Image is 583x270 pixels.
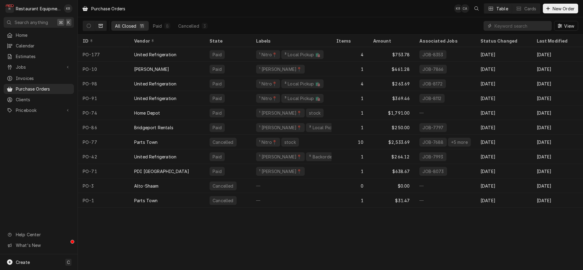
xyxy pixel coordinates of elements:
div: ³ Local Pickup 🛍️ [284,95,321,102]
button: Open search [472,4,481,13]
div: $263.69 [368,76,415,91]
div: PO-91 [78,91,129,106]
div: 1 [331,91,368,106]
div: Kelli Robinette's Avatar [454,4,463,13]
span: ⌘ [59,19,63,26]
div: State [210,38,246,44]
div: ¹ [PERSON_NAME]📍 [259,110,303,116]
div: ¹ [PERSON_NAME]📍 [259,168,303,175]
div: [DATE] [476,76,532,91]
div: PO-98 [78,76,129,91]
div: Restaurant Equipment Diagnostics [16,5,61,12]
a: Go to Help Center [4,230,74,240]
div: JOB-7993 [422,154,444,160]
div: 4 [331,47,368,62]
div: $638.67 [368,164,415,178]
div: PO-10 [78,62,129,76]
div: Alto-Shaam [134,183,159,189]
a: Go to Jobs [4,62,74,72]
div: [PERSON_NAME] [134,66,169,72]
div: Home Depot [134,110,160,116]
div: [DATE] [476,106,532,120]
div: JOB-8073 [422,168,444,175]
div: ¹ [PERSON_NAME]📍 [259,154,303,160]
div: ¹ [PERSON_NAME]📍 [259,124,303,131]
a: Purchase Orders [4,84,74,94]
a: Clients [4,95,74,105]
span: Home [16,32,71,38]
div: $250.00 [368,120,415,135]
div: Bridgeport Rentals [134,124,173,131]
div: [DATE] [476,178,532,193]
div: ³ Local Pickup 🛍️ [284,51,321,58]
div: ¹ Nitro📍 [259,95,278,102]
div: 1 [331,62,368,76]
div: — [415,178,476,193]
button: View [554,21,578,31]
div: United Refrigeration [134,95,176,102]
span: Jobs [16,64,62,70]
div: Paid [153,23,162,29]
span: C [67,259,70,265]
div: 1 [331,193,368,208]
div: Cancelled [212,197,234,204]
div: ³ Local Pickup 🛍️ [284,81,321,87]
div: JOB-7797 [422,124,444,131]
div: $369.46 [368,91,415,106]
div: ³ Local Pickup 🛍️ [308,124,346,131]
div: PO-3 [78,178,129,193]
span: Estimates [16,53,71,60]
a: Go to Pricebook [4,105,74,115]
a: Go to What's New [4,240,74,250]
div: PO-42 [78,149,129,164]
button: Search anything⌘K [4,17,74,28]
div: 3 [203,23,206,29]
span: View [563,23,575,29]
span: Create [16,260,30,265]
a: Invoices [4,73,74,83]
span: Invoices [16,75,71,81]
div: [DATE] [476,91,532,106]
div: ¹ Nitro📍 [259,51,278,58]
div: United Refrigeration [134,51,176,58]
div: — [251,193,332,208]
div: Labels [256,38,327,44]
div: Paid [212,154,222,160]
div: $0.00 [368,178,415,193]
div: All Closed [115,23,137,29]
div: ⁵ Backordered 🚨 [308,154,346,160]
div: CA [461,4,469,13]
div: — [251,178,332,193]
div: PO-177 [78,47,129,62]
span: Help Center [16,231,70,238]
span: New Order [551,5,576,12]
div: Paid [212,66,222,72]
div: JOB-7688 [422,139,444,145]
div: R [5,4,14,13]
div: [DATE] [476,149,532,164]
div: KR [64,4,72,13]
div: Paid [212,51,222,58]
span: K [67,19,70,26]
span: Pricebook [16,107,62,113]
span: What's New [16,242,70,248]
div: Associated Jobs [419,38,471,44]
input: Keyword search [495,21,549,31]
div: Paid [212,124,222,131]
a: Calendar [4,41,74,51]
div: Restaurant Equipment Diagnostics's Avatar [5,4,14,13]
div: ¹ [PERSON_NAME]📍 [259,66,303,72]
div: Table [496,5,508,12]
div: JOB-8172 [422,81,443,87]
a: Home [4,30,74,40]
div: $264.12 [368,149,415,164]
div: Vendor [134,38,199,44]
div: [DATE] [476,193,532,208]
div: PO-86 [78,120,129,135]
span: Clients [16,96,71,103]
div: KR [454,4,463,13]
div: $753.78 [368,47,415,62]
div: JOB-8112 [422,95,442,102]
div: United Refrigeration [134,81,176,87]
div: $1,791.00 [368,106,415,120]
